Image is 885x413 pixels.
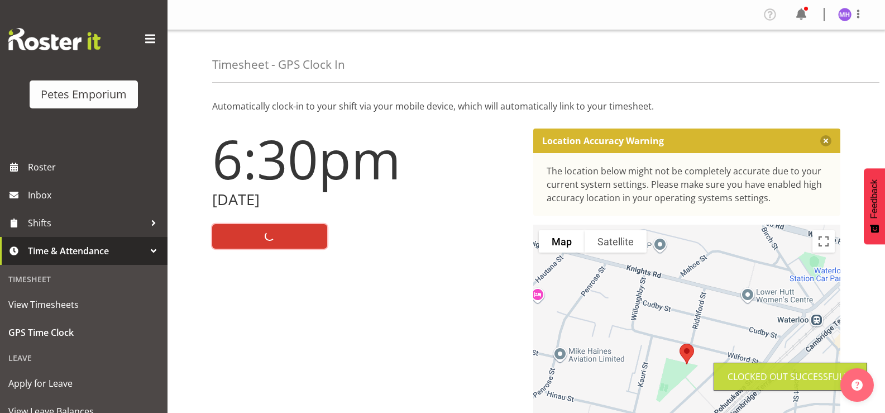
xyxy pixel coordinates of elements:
h4: Timesheet - GPS Clock In [212,58,345,71]
h2: [DATE] [212,191,520,208]
span: View Timesheets [8,296,159,313]
p: Location Accuracy Warning [542,135,664,146]
span: Shifts [28,215,145,231]
div: Leave [3,346,165,369]
img: help-xxl-2.png [851,379,863,391]
div: Timesheet [3,268,165,291]
button: Close message [820,135,831,146]
div: Clocked out Successfully [728,370,853,383]
p: Automatically clock-in to your shift via your mobile device, which will automatically link to you... [212,99,840,113]
span: Apply for Leave [8,375,159,392]
span: GPS Time Clock [8,324,159,341]
button: Show street map [539,230,585,253]
button: Feedback - Show survey [864,168,885,244]
button: Show satellite imagery [585,230,647,253]
span: Inbox [28,187,162,203]
span: Time & Attendance [28,243,145,259]
a: GPS Time Clock [3,319,165,346]
a: View Timesheets [3,291,165,319]
img: Rosterit website logo [8,28,101,50]
img: mackenzie-halford4471.jpg [838,8,851,21]
button: Toggle fullscreen view [812,230,835,253]
a: Apply for Leave [3,369,165,397]
span: Roster [28,159,162,175]
h1: 6:30pm [212,129,520,189]
span: Feedback [869,179,879,219]
div: Petes Emporium [41,86,127,103]
div: The location below might not be completely accurate due to your current system settings. Please m... [547,164,827,205]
